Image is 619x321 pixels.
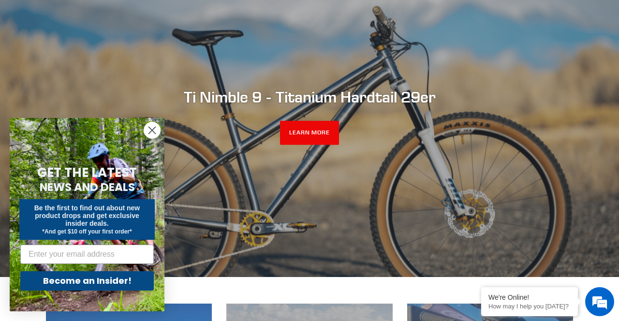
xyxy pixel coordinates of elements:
button: Close dialog [144,122,161,139]
p: How may I help you today? [488,303,571,310]
h2: Ti Nimble 9 - Titanium Hardtail 29er [46,88,573,106]
div: We're Online! [488,293,571,301]
span: *And get $10 off your first order* [42,228,132,235]
span: Be the first to find out about new product drops and get exclusive insider deals. [34,204,140,227]
a: LEARN MORE [280,121,339,145]
input: Enter your email address [20,245,154,264]
button: Become an Insider! [20,271,154,291]
span: NEWS AND DEALS [40,179,135,195]
span: GET THE LATEST [37,164,137,181]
